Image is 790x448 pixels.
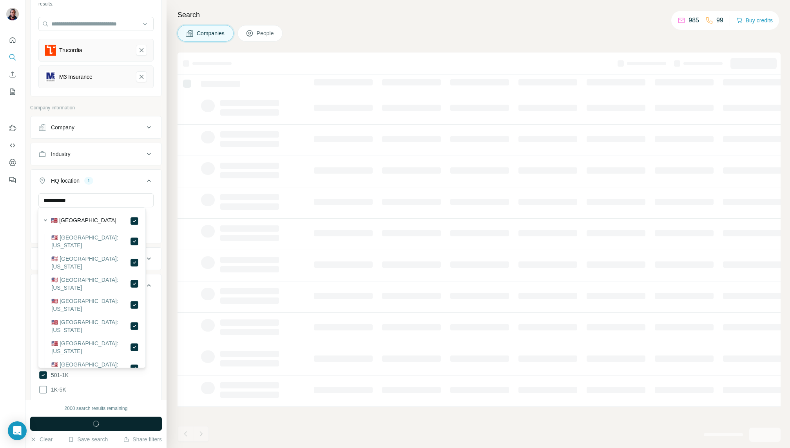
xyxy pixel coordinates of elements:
[45,45,56,56] img: Trucordia-logo
[51,276,130,292] label: 🇺🇸 [GEOGRAPHIC_DATA]: [US_STATE]
[6,156,19,170] button: Dashboard
[6,121,19,135] button: Use Surfe on LinkedIn
[136,71,147,82] button: M3 Insurance-remove-button
[6,138,19,152] button: Use Surfe API
[51,177,80,185] div: HQ location
[257,29,275,37] span: People
[6,67,19,82] button: Enrich CSV
[31,276,161,298] button: Employees (size)3
[197,29,225,37] span: Companies
[51,297,130,313] label: 🇺🇸 [GEOGRAPHIC_DATA]: [US_STATE]
[31,145,161,163] button: Industry
[31,171,161,193] button: HQ location1
[716,16,723,25] p: 99
[6,85,19,99] button: My lists
[84,177,93,184] div: 1
[123,435,162,443] button: Share filters
[689,16,699,25] p: 985
[51,234,130,249] label: 🇺🇸 [GEOGRAPHIC_DATA]: [US_STATE]
[51,216,116,226] label: 🇺🇸 [GEOGRAPHIC_DATA]
[51,150,71,158] div: Industry
[31,118,161,137] button: Company
[31,249,161,268] button: Annual revenue ($)
[59,73,92,81] div: M3 Insurance
[136,45,147,56] button: Trucordia-remove-button
[51,255,130,270] label: 🇺🇸 [GEOGRAPHIC_DATA]: [US_STATE]
[45,71,56,82] img: M3 Insurance-logo
[48,386,66,394] span: 1K-5K
[8,421,27,440] div: Open Intercom Messenger
[6,33,19,47] button: Quick start
[6,173,19,187] button: Feedback
[65,405,128,412] div: 2000 search results remaining
[30,104,162,111] p: Company information
[178,9,781,20] h4: Search
[30,435,53,443] button: Clear
[51,339,130,355] label: 🇺🇸 [GEOGRAPHIC_DATA]: [US_STATE]
[51,361,130,376] label: 🇺🇸 [GEOGRAPHIC_DATA]: [US_STATE]
[6,50,19,64] button: Search
[59,46,82,54] div: Trucordia
[6,8,19,20] img: Avatar
[51,318,130,334] label: 🇺🇸 [GEOGRAPHIC_DATA]: [US_STATE]
[68,435,108,443] button: Save search
[48,371,69,379] span: 501-1K
[51,123,74,131] div: Company
[736,15,773,26] button: Buy credits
